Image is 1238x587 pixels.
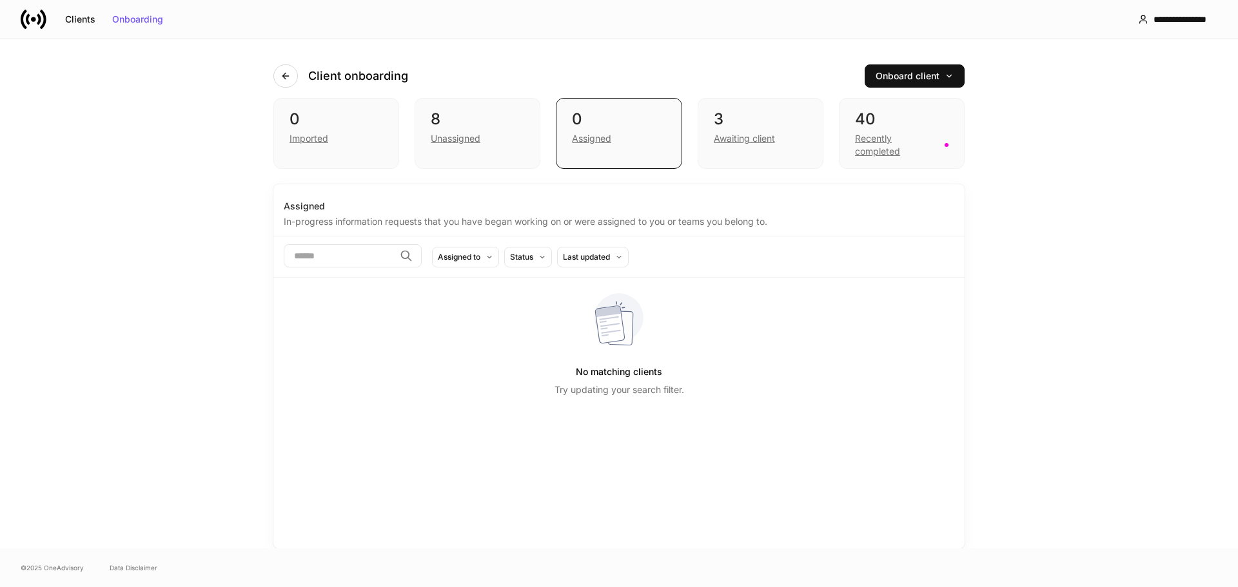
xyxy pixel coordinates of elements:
div: Onboard client [876,72,954,81]
button: Clients [57,9,104,30]
span: © 2025 OneAdvisory [21,563,84,573]
div: Assigned [572,132,611,145]
div: Recently completed [855,132,937,158]
div: Assigned [284,200,954,213]
button: Assigned to [432,247,499,267]
div: 40Recently completed [839,98,965,169]
div: 40 [855,109,948,130]
div: 0Assigned [556,98,682,169]
div: 0 [290,109,383,130]
div: In-progress information requests that you have began working on or were assigned to you or teams ... [284,213,954,228]
div: Clients [65,15,95,24]
div: 3Awaiting client [698,98,823,169]
div: Status [510,251,533,263]
div: Last updated [563,251,610,263]
a: Data Disclaimer [110,563,157,573]
div: Awaiting client [714,132,775,145]
div: 3 [714,109,807,130]
p: Try updating your search filter. [555,383,684,396]
button: Status [504,247,552,267]
div: 0 [572,109,665,130]
div: 8 [431,109,524,130]
div: Imported [290,132,328,145]
div: 0Imported [273,98,399,169]
div: Unassigned [431,132,480,145]
button: Last updated [557,247,629,267]
h4: Client onboarding [308,68,408,84]
button: Onboarding [104,9,172,30]
h5: No matching clients [576,360,662,383]
div: 8Unassigned [415,98,540,169]
button: Onboard client [865,64,965,88]
div: Assigned to [438,251,480,263]
div: Onboarding [112,15,163,24]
